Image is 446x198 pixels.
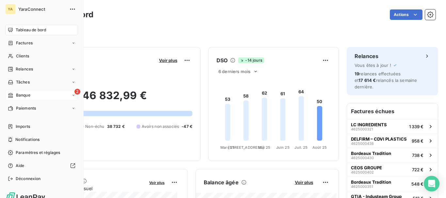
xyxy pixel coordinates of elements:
span: Factures [16,40,33,46]
span: 1 339 € [409,124,423,129]
span: -14 jours [238,57,264,63]
a: 2Banque [5,90,78,100]
button: LC INGREDIENTS46250003211 339 € [347,119,438,133]
span: LC INGREDIENTS [351,122,387,127]
span: 548 € [411,181,423,187]
span: 38 732 € [107,124,125,129]
span: Chiffre d'affaires mensuel [37,185,145,192]
a: Tâches [5,77,78,87]
span: Notifications [15,137,40,143]
span: Voir plus [295,180,313,185]
span: 4625000351 [351,185,373,189]
a: Paiements [5,103,78,114]
span: 4625000402 [351,170,374,174]
span: Tableau de bord [16,27,46,33]
span: 958 € [412,138,423,144]
span: 6 derniers mois [218,69,250,74]
span: YaraConnect [18,7,65,12]
button: Actions [390,9,422,20]
span: Aide [16,163,24,169]
button: Bordeaux Tradition4625000430738 € [347,148,438,162]
span: 4625000321 [351,127,373,131]
button: Voir plus [157,57,179,63]
div: Open Intercom Messenger [424,176,439,191]
tspan: Mai 25 [258,145,270,150]
span: Avoirs non associés [142,124,179,129]
span: Voir plus [149,180,165,185]
span: Relances [16,66,33,72]
span: 738 € [412,153,423,158]
button: DELFIRM – CDVI PLASTICS4625000436958 € [347,133,438,148]
a: Clients [5,51,78,61]
span: Paiements [16,105,36,111]
h6: DSO [216,56,228,64]
span: Non-échu [85,124,104,129]
span: 17 614 € [358,78,376,83]
h6: Factures échues [347,103,438,119]
span: Voir plus [159,58,177,63]
tspan: Juil. 25 [295,145,308,150]
span: CEOS GROUPE [351,165,382,170]
button: Bordeaux Tradition4625000351548 € [347,176,438,191]
span: 19 [355,71,359,76]
a: Relances [5,64,78,74]
span: Banque [16,92,30,98]
span: Tâches [16,79,30,85]
tspan: [STREET_ADDRESS] [228,145,263,150]
a: Imports [5,121,78,132]
a: Aide [5,160,78,171]
button: Voir plus [147,179,167,185]
tspan: Juin 25 [276,145,290,150]
span: Bordeaux Tradition [351,179,391,185]
tspan: Mars 25 [220,145,235,150]
span: DELFIRM – CDVI PLASTICS [351,136,407,142]
button: CEOS GROUPE4625000402722 € [347,162,438,176]
tspan: Août 25 [312,145,327,150]
span: Clients [16,53,29,59]
span: Paramètres et réglages [16,150,60,156]
button: Voir plus [293,179,315,185]
a: Factures [5,38,78,48]
span: Imports [16,124,30,129]
span: relances effectuées et relancés la semaine dernière. [355,71,417,89]
span: Vous êtes à jour ! [355,63,391,68]
h6: Balance âgée [204,178,239,186]
span: 4625000436 [351,142,374,145]
span: 2 [74,89,80,95]
span: Bordeaux Tradition [351,151,391,156]
div: YA [5,4,16,14]
span: -47 € [182,124,192,129]
a: Tableau de bord [5,25,78,35]
h6: Relances [355,52,378,60]
a: Paramètres et réglages [5,147,78,158]
h2: 46 832,99 € [37,89,192,109]
span: Déconnexion [16,176,41,182]
span: 4625000430 [351,156,374,160]
span: 722 € [412,167,423,172]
